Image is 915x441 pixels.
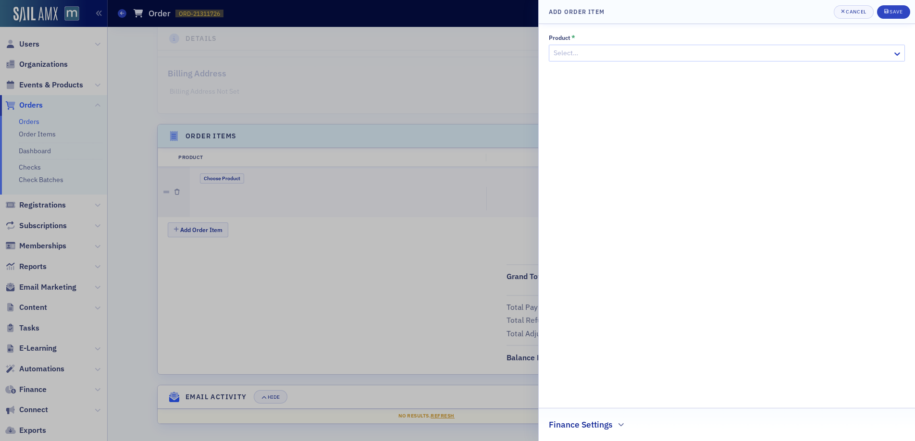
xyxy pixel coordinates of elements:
[549,7,605,16] h4: Add Order Item
[877,5,910,19] button: Save
[549,418,613,431] h2: Finance Settings
[846,9,866,14] div: Cancel
[834,5,874,19] button: Cancel
[890,9,903,14] div: Save
[571,34,575,41] abbr: This field is required
[549,34,570,41] div: Product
